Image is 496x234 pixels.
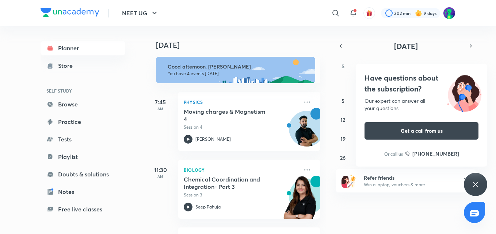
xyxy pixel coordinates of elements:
a: Playlist [41,149,125,164]
h6: Good afternoon, [PERSON_NAME] [168,63,309,70]
h5: 11:30 [146,165,175,174]
button: October 19, 2025 [337,133,349,144]
h5: Chemical Coordination and Integration- Part 3 [184,176,275,190]
abbr: Friday [446,63,449,70]
p: AM [146,174,175,179]
img: streak [415,9,422,17]
h6: SELF STUDY [41,85,125,97]
a: Browse [41,97,125,112]
button: avatar [363,7,375,19]
button: October 26, 2025 [337,152,349,163]
abbr: Wednesday [404,63,409,70]
a: Company Logo [41,8,99,19]
img: avatar [366,10,373,16]
div: Store [58,61,77,70]
img: Avatar [289,115,324,150]
abbr: October 26, 2025 [340,154,346,161]
p: AM [146,106,175,111]
img: afternoon [156,57,315,83]
a: Tests [41,132,125,147]
abbr: October 5, 2025 [342,97,344,104]
p: Seep Pahuja [195,204,221,210]
p: Biology [184,165,298,174]
p: [PERSON_NAME] [195,136,231,143]
p: Win a laptop, vouchers & more [364,182,454,188]
a: Doubts & solutions [41,167,125,182]
h4: [DATE] [156,41,328,50]
h4: Have questions about the subscription? [365,73,478,94]
a: Planner [41,41,125,55]
button: [DATE] [346,41,466,51]
abbr: October 19, 2025 [340,135,346,142]
img: referral [342,173,356,188]
img: Company Logo [41,8,99,17]
p: You have 4 events [DATE] [168,71,309,77]
a: Notes [41,184,125,199]
abbr: Thursday [425,63,428,70]
abbr: October 12, 2025 [340,116,345,123]
button: October 5, 2025 [337,95,349,106]
img: ttu_illustration_new.svg [441,73,487,112]
h5: 7:45 [146,98,175,106]
abbr: Saturday [467,63,470,70]
h6: Refer friends [364,174,454,182]
a: Free live classes [41,202,125,217]
span: [DATE] [394,41,418,51]
p: Physics [184,98,298,106]
button: Get a call from us [365,122,478,140]
h5: Moving charges & Magnetism 4 [184,108,275,122]
div: Our expert can answer all your questions [365,97,478,112]
img: unacademy [280,176,320,226]
abbr: Tuesday [384,63,386,70]
abbr: Sunday [342,63,344,70]
button: October 12, 2025 [337,114,349,125]
p: Session 3 [184,192,298,198]
a: Practice [41,114,125,129]
a: Store [41,58,125,73]
p: Session 4 [184,124,298,130]
a: [PHONE_NUMBER] [405,150,459,157]
h6: [PHONE_NUMBER] [412,150,459,157]
p: Or call us [384,151,403,157]
button: NEET UG [118,6,163,20]
abbr: Monday [362,63,366,70]
img: Kaushiki Srivastava [443,7,455,19]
